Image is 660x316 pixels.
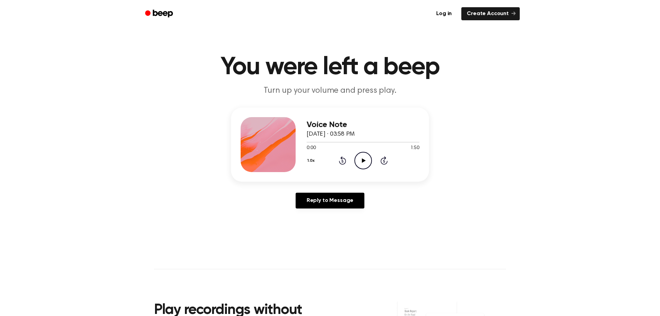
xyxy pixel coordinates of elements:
[198,85,462,97] p: Turn up your volume and press play.
[307,120,419,129] h3: Voice Note
[154,55,506,80] h1: You were left a beep
[296,193,364,208] a: Reply to Message
[307,155,317,167] button: 1.0x
[461,7,520,20] a: Create Account
[307,131,355,137] span: [DATE] · 03:58 PM
[431,7,457,20] a: Log in
[140,7,179,21] a: Beep
[410,145,419,152] span: 1:50
[307,145,316,152] span: 0:00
